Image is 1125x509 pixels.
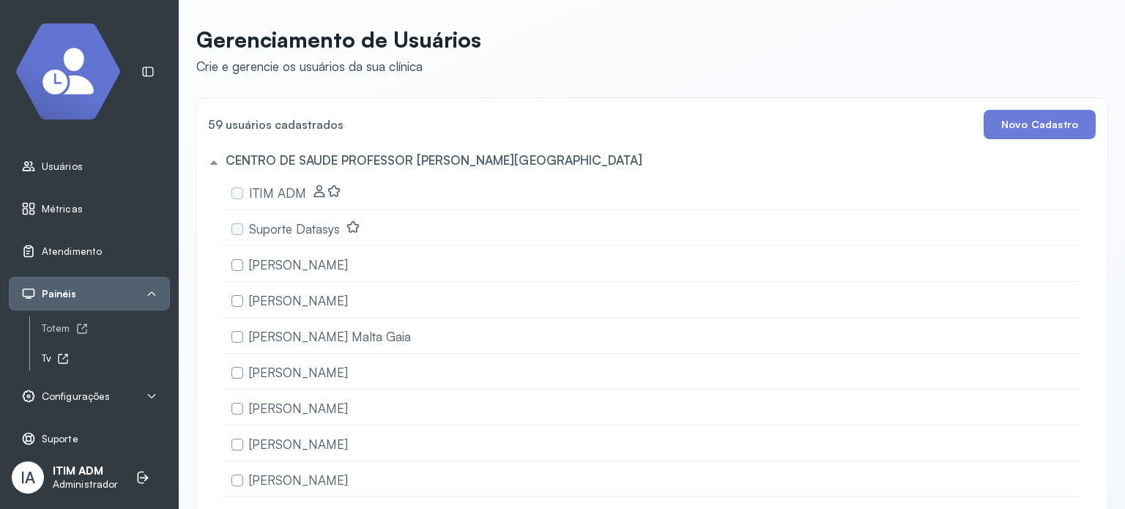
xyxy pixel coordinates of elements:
[53,464,118,478] p: ITIM ADM
[249,365,348,380] span: [PERSON_NAME]
[249,329,411,344] span: [PERSON_NAME] Malta Gaia
[208,114,344,135] h4: 59 usuários cadastrados
[249,472,348,488] span: [PERSON_NAME]
[21,201,157,216] a: Métricas
[42,319,170,338] a: Totem
[42,433,78,445] span: Suporte
[42,245,102,258] span: Atendimento
[984,110,1096,139] button: Novo Cadastro
[249,436,348,452] span: [PERSON_NAME]
[249,293,348,308] span: [PERSON_NAME]
[42,352,170,365] div: Tv
[42,288,76,300] span: Painéis
[249,185,306,201] span: ITIM ADM
[249,257,348,272] span: [PERSON_NAME]
[226,152,642,168] h5: CENTRO DE SAUDE PROFESSOR [PERSON_NAME][GEOGRAPHIC_DATA]
[249,401,348,416] span: [PERSON_NAME]
[21,244,157,259] a: Atendimento
[196,59,481,74] div: Crie e gerencie os usuários da sua clínica
[196,26,481,53] p: Gerenciamento de Usuários
[15,23,121,120] img: Logotipo do estabelecimento
[21,159,157,174] a: Usuários
[42,203,83,215] span: Métricas
[249,221,340,237] span: Suporte Datasys
[42,160,83,173] span: Usuários
[42,322,170,335] div: Totem
[42,349,170,368] a: Tv
[53,478,118,491] p: Administrador
[42,390,110,403] span: Configurações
